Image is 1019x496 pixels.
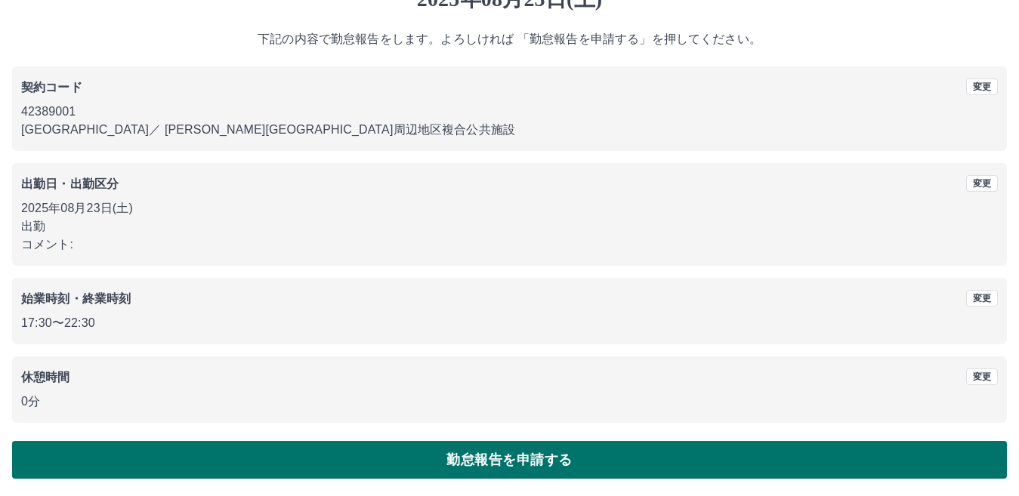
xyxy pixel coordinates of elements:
button: 変更 [966,368,998,385]
b: 契約コード [21,81,82,94]
button: 変更 [966,290,998,307]
p: 出勤 [21,217,998,236]
button: 変更 [966,175,998,192]
button: 勤怠報告を申請する [12,441,1007,479]
p: 下記の内容で勤怠報告をします。よろしければ 「勤怠報告を申請する」を押してください。 [12,30,1007,48]
p: 0分 [21,393,998,411]
b: 休憩時間 [21,371,70,384]
b: 始業時刻・終業時刻 [21,292,131,305]
p: 17:30 〜 22:30 [21,314,998,332]
p: [GEOGRAPHIC_DATA] ／ [PERSON_NAME][GEOGRAPHIC_DATA]周辺地区複合公共施設 [21,121,998,139]
button: 変更 [966,79,998,95]
b: 出勤日・出勤区分 [21,177,119,190]
p: 42389001 [21,103,998,121]
p: 2025年08月23日(土) [21,199,998,217]
p: コメント: [21,236,998,254]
